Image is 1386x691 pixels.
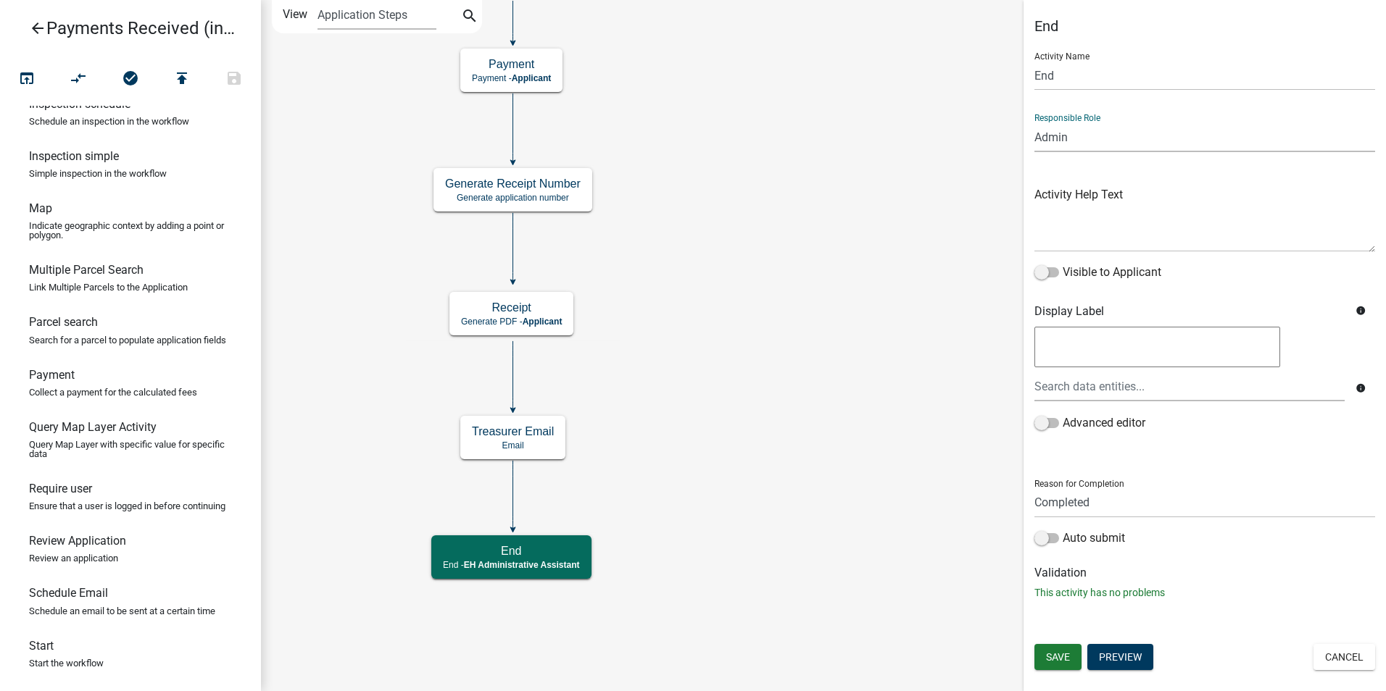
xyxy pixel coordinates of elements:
button: search [458,6,481,29]
i: info [1356,383,1366,393]
h6: Schedule Email [29,586,108,600]
p: Search for a parcel to populate application fields [29,335,226,345]
p: Schedule an email to be sent at a certain time [29,606,215,616]
h6: Query Map Layer Activity [29,420,157,434]
h6: Validation [1034,566,1375,579]
button: Cancel [1314,644,1375,670]
h6: Parcel search [29,315,98,329]
h6: Map [29,201,52,215]
input: Search data entities... [1034,372,1345,401]
p: End - [443,560,580,570]
h6: Start [29,639,54,653]
button: Preview [1087,644,1153,670]
i: search [461,7,478,28]
span: Applicant [523,317,563,327]
p: Indicate geographic context by adding a point or polygon. [29,221,232,240]
i: info [1356,306,1366,316]
p: Payment - [472,73,551,83]
h6: Review Application [29,534,126,548]
h6: Require user [29,482,92,495]
a: Payments Received (internal) [12,12,238,45]
p: Query Map Layer with specific value for specific data [29,440,232,458]
h5: Treasurer Email [472,424,554,438]
h5: Payment [472,57,551,71]
h5: Generate Receipt Number [445,177,581,190]
h6: Multiple Parcel Search [29,263,144,277]
p: Schedule an inspection in the workflow [29,117,189,126]
i: save [225,70,243,90]
button: Test Workflow [1,64,53,95]
p: This activity has no problems [1034,585,1375,600]
span: EH Administrative Assistant [464,560,580,570]
p: Start the workflow [29,658,104,668]
p: Collect a payment for the calculated fees [29,388,197,397]
button: Publish [156,64,208,95]
p: Generate PDF - [461,317,562,327]
label: Visible to Applicant [1034,264,1161,281]
div: Workflow actions [1,64,260,99]
p: Ensure that a user is logged in before continuing [29,501,225,511]
p: Review an application [29,553,118,563]
span: Save [1046,651,1070,663]
h5: End [1034,17,1375,35]
p: Simple inspection in the workflow [29,169,167,178]
button: Save [1034,644,1082,670]
h6: Payment [29,368,75,382]
i: open_in_browser [18,70,36,90]
i: compare_arrows [70,70,88,90]
h6: Display Label [1034,304,1345,318]
label: Auto submit [1034,529,1125,547]
p: Email [472,440,554,451]
p: Link Multiple Parcels to the Application [29,282,188,292]
button: Save [208,64,260,95]
h5: End [443,544,580,558]
button: Auto Layout [52,64,104,95]
p: Generate application number [445,193,581,203]
i: check_circle [122,70,139,90]
label: Advanced editor [1034,414,1145,432]
i: arrow_back [29,20,46,40]
i: publish [173,70,191,90]
span: Applicant [512,73,552,83]
button: No problems [104,64,157,95]
h6: Inspection simple [29,149,119,163]
h5: Receipt [461,301,562,314]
